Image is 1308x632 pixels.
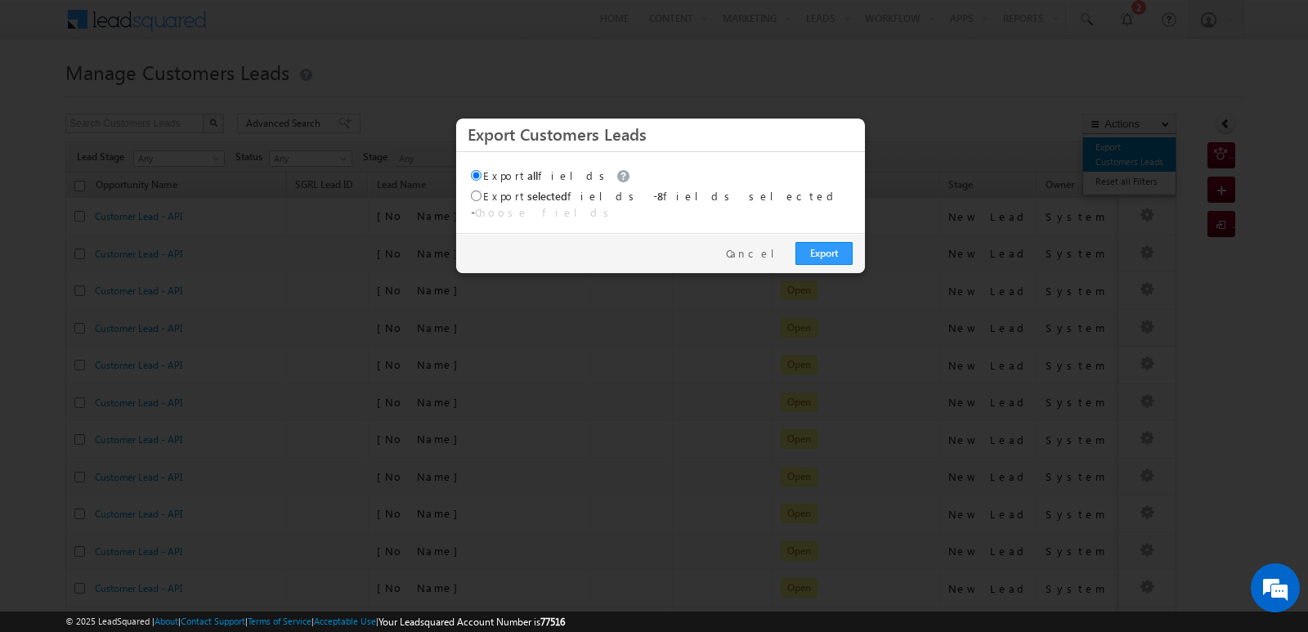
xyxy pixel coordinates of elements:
span: Your Leadsquared Account Number is [379,616,565,628]
h3: Export Customers Leads [468,119,853,148]
a: Export [795,242,853,265]
span: all [527,168,538,182]
input: Exportallfields [471,170,482,181]
a: Choose fields [475,205,615,219]
span: selected [527,189,567,203]
span: - fields selected [653,189,840,203]
a: Cancel [726,246,787,261]
span: 77516 [540,616,565,628]
label: Export fields [471,189,640,203]
span: © 2025 LeadSquared | | | | | [65,614,565,630]
label: Export fields [471,168,634,182]
span: 8 [657,189,663,203]
a: About [155,616,178,626]
input: Exportselectedfields [471,190,482,201]
a: Terms of Service [248,616,311,626]
a: Contact Support [181,616,245,626]
span: - [471,205,615,219]
a: Acceptable Use [314,616,376,626]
